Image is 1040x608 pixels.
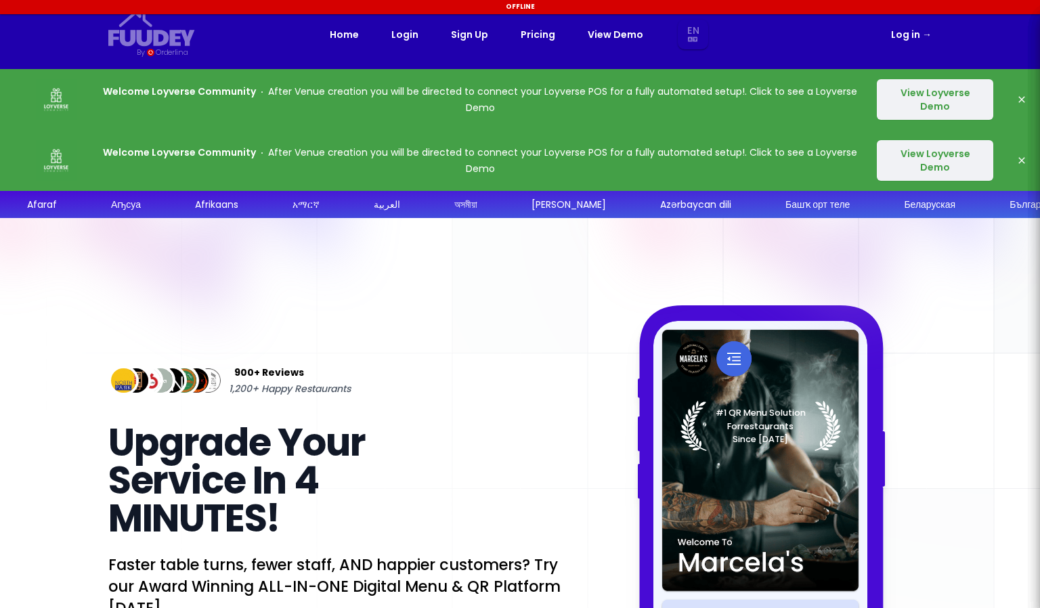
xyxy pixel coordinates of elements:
img: Review Img [157,366,188,396]
div: Orderlina [156,47,188,58]
img: Review Img [169,366,200,396]
div: Аҧсуа [111,198,141,212]
img: Review Img [181,366,212,396]
div: Afaraf [27,198,57,212]
img: Review Img [133,366,163,396]
div: العربية [374,198,400,212]
img: Review Img [108,366,139,396]
div: Беларуская [904,198,955,212]
a: Pricing [521,26,555,43]
strong: Welcome Loyverse Community [103,146,256,159]
button: View Loyverse Demo [877,79,993,120]
div: By [137,47,144,58]
span: Upgrade Your Service In 4 MINUTES! [108,416,365,545]
a: Sign Up [451,26,488,43]
a: View Demo [588,26,643,43]
a: Home [330,26,359,43]
div: Azərbaycan dili [660,198,731,212]
span: 1,200+ Happy Restaurants [229,381,351,397]
span: 900+ Reviews [234,364,304,381]
span: → [922,28,932,41]
div: অসমীয়া [454,198,477,212]
div: Afrikaans [195,198,238,212]
a: Log in [891,26,932,43]
strong: Welcome Loyverse Community [103,85,256,98]
div: አማርኛ [292,198,320,212]
div: [PERSON_NAME] [532,198,606,212]
button: View Loyverse Demo [877,140,993,181]
img: Review Img [193,366,223,396]
div: Башҡорт теле [785,198,850,212]
img: Review Img [145,366,175,396]
div: Offline [2,2,1038,12]
p: After Venue creation you will be directed to connect your Loyverse POS for a fully automated setu... [103,83,857,116]
img: Review Img [121,366,151,396]
img: Laurel [680,401,841,451]
p: After Venue creation you will be directed to connect your Loyverse POS for a fully automated setu... [103,144,857,177]
a: Login [391,26,418,43]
